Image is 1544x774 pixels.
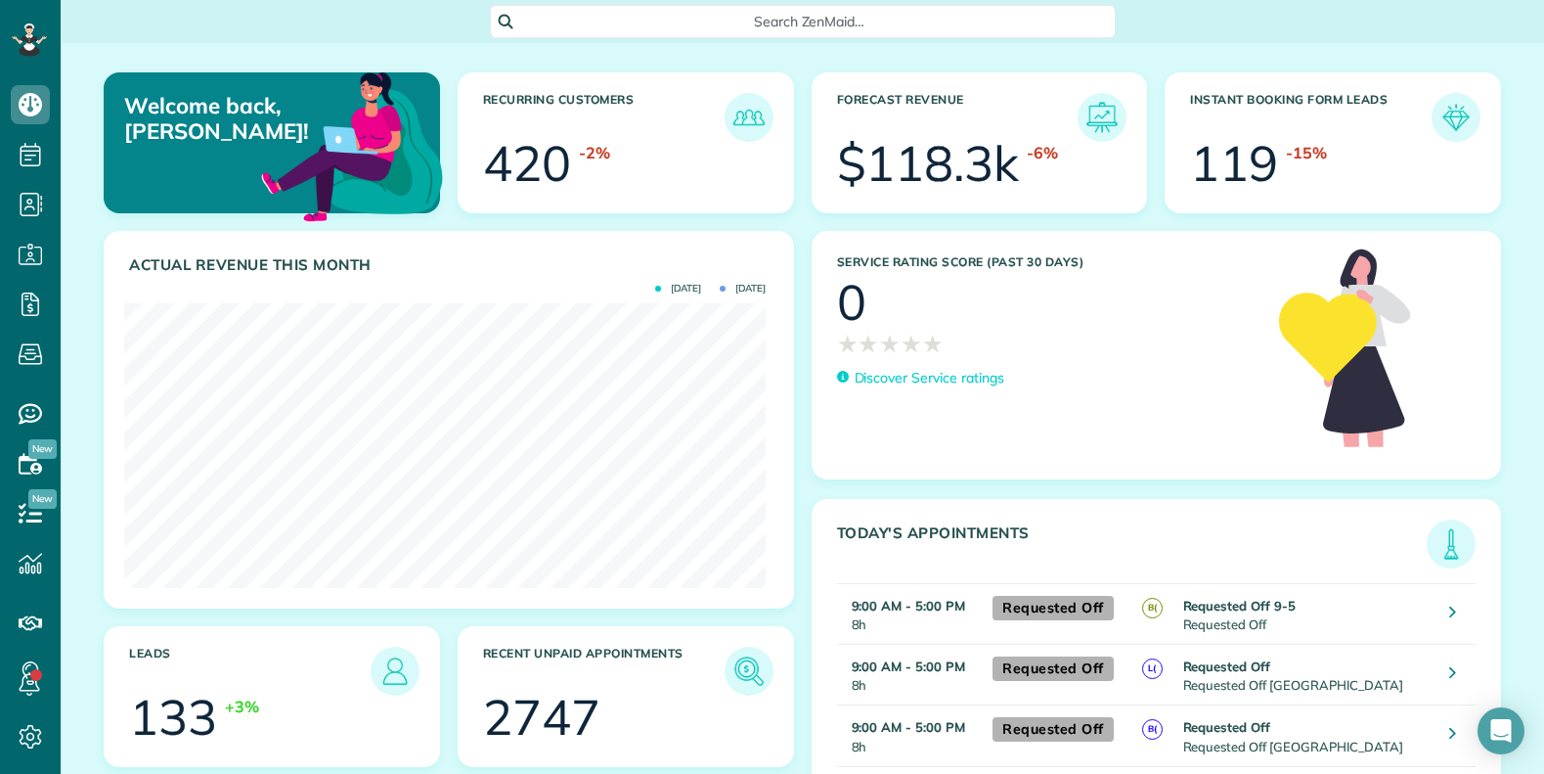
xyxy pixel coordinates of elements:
span: L( [1142,659,1163,679]
h3: Today's Appointments [837,524,1428,569]
td: Requested Off [GEOGRAPHIC_DATA] [1178,706,1435,766]
img: icon_leads-1bed01f49abd5b7fead27621c3d59655bb73ed531f8eeb49469d10e621d6b896.png [375,652,415,691]
td: 8h [837,645,984,706]
h3: Recurring Customers [483,93,725,142]
div: 2747 [483,693,600,742]
img: icon_forecast_revenue-8c13a41c7ed35a8dcfafea3cbb826a0462acb37728057bba2d056411b612bbbe.png [1082,98,1122,137]
span: Requested Off [993,657,1114,681]
span: ★ [879,327,901,361]
span: New [28,439,57,459]
h3: Leads [129,647,371,696]
strong: Requested Off 9-5 [1183,598,1296,614]
strong: 9:00 AM - 5:00 PM [852,598,965,614]
img: icon_form_leads-04211a6a04a5b2264e4ee56bc0799ec3eb69b7e499cbb523a139df1d13a81ae0.png [1436,98,1476,137]
td: 8h [837,584,984,645]
span: ★ [837,327,859,361]
span: Requested Off [993,596,1114,620]
span: B( [1142,719,1163,740]
span: ★ [858,327,879,361]
h3: Service Rating score (past 30 days) [837,255,1259,269]
span: Requested Off [993,717,1114,742]
p: Discover Service ratings [855,368,1004,388]
td: Requested Off [1178,584,1435,645]
strong: Requested Off [1183,719,1271,735]
span: ★ [901,327,922,361]
div: 119 [1190,139,1278,188]
strong: 9:00 AM - 5:00 PM [852,719,965,735]
img: dashboard_welcome-42a62b7d889689a78055ac9021e634bf52bae3f8056760290aed330b23ab8690.png [257,50,447,240]
a: Discover Service ratings [837,368,1004,388]
div: 420 [483,139,571,188]
div: $118.3k [837,139,1020,188]
h3: Instant Booking Form Leads [1190,93,1432,142]
h3: Actual Revenue this month [129,256,773,274]
span: [DATE] [720,284,766,294]
td: 8h [837,706,984,766]
div: -6% [1027,142,1058,164]
p: Welcome back, [PERSON_NAME]! [124,93,331,145]
div: -15% [1286,142,1327,164]
span: B( [1142,598,1163,618]
div: +3% [225,696,259,718]
td: Requested Off [GEOGRAPHIC_DATA] [1178,645,1435,706]
img: icon_recurring_customers-cf858462ba22bcd05b5a5880d41d6543d210077de5bb9ebc9590e49fd87d84ed.png [729,98,769,137]
div: -2% [579,142,610,164]
h3: Recent unpaid appointments [483,647,725,696]
span: [DATE] [655,284,701,294]
img: icon_unpaid_appointments-47b8ce3997adf2238b356f14209ab4cced10bd1f174958f3ca8f1d0dd7fffeee.png [729,652,769,691]
span: New [28,489,57,509]
img: icon_todays_appointments-901f7ab196bb0bea1936b74009e4eb5ffbc2d2711fa7634e0d609ed5ef32b18b.png [1432,524,1471,564]
strong: 9:00 AM - 5:00 PM [852,659,965,674]
div: Open Intercom Messenger [1478,707,1524,754]
span: ★ [922,327,944,361]
div: 133 [129,693,217,742]
h3: Forecast Revenue [837,93,1079,142]
div: 0 [837,278,866,327]
strong: Requested Off [1183,659,1271,674]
